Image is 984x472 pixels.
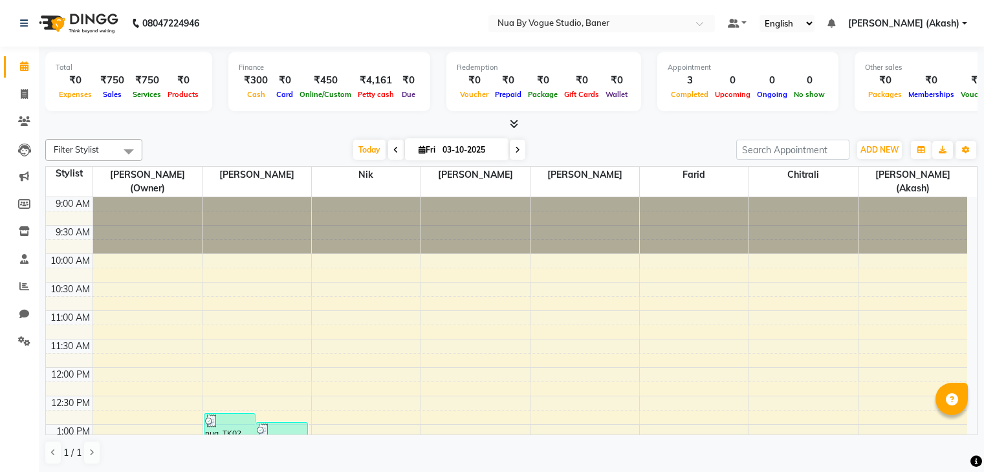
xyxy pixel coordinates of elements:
[93,167,202,197] span: [PERSON_NAME](Owner)
[415,145,439,155] span: Fri
[95,73,129,88] div: ₹750
[164,73,202,88] div: ₹0
[48,283,93,296] div: 10:30 AM
[530,167,639,183] span: [PERSON_NAME]
[296,90,355,99] span: Online/Custom
[273,90,296,99] span: Card
[204,414,256,454] div: nua, TK02, 12:50 PM-01:35 PM, Hair Cut - Women - Hair Wash and Blow Dry
[48,254,93,268] div: 10:00 AM
[865,73,905,88] div: ₹0
[457,73,492,88] div: ₹0
[561,73,602,88] div: ₹0
[53,197,93,211] div: 9:00 AM
[602,90,631,99] span: Wallet
[399,90,419,99] span: Due
[439,140,503,160] input: 2025-10-03
[668,73,712,88] div: 3
[525,73,561,88] div: ₹0
[49,396,93,410] div: 12:30 PM
[244,90,268,99] span: Cash
[56,73,95,88] div: ₹0
[668,62,828,73] div: Appointment
[791,73,828,88] div: 0
[857,141,902,159] button: ADD NEW
[791,90,828,99] span: No show
[858,167,968,197] span: [PERSON_NAME] (Akash)
[100,90,125,99] span: Sales
[48,311,93,325] div: 11:00 AM
[492,73,525,88] div: ₹0
[749,167,858,183] span: Chitrali
[355,90,397,99] span: Petty cash
[256,423,307,449] div: nua, TK01, 01:00 PM-01:30 PM, Hair Cut (Men) - Classic Hair Cut
[355,73,397,88] div: ₹4,161
[33,5,122,41] img: logo
[754,90,791,99] span: Ongoing
[273,73,296,88] div: ₹0
[239,62,420,73] div: Finance
[63,446,82,460] span: 1 / 1
[492,90,525,99] span: Prepaid
[46,167,93,180] div: Stylist
[712,73,754,88] div: 0
[142,5,199,41] b: 08047224946
[53,226,93,239] div: 9:30 AM
[296,73,355,88] div: ₹450
[712,90,754,99] span: Upcoming
[202,167,311,183] span: [PERSON_NAME]
[421,167,530,183] span: [PERSON_NAME]
[860,145,899,155] span: ADD NEW
[457,62,631,73] div: Redemption
[736,140,849,160] input: Search Appointment
[397,73,420,88] div: ₹0
[668,90,712,99] span: Completed
[312,167,421,183] span: nik
[54,144,99,155] span: Filter Stylist
[865,90,905,99] span: Packages
[905,73,957,88] div: ₹0
[56,90,95,99] span: Expenses
[129,73,164,88] div: ₹750
[754,73,791,88] div: 0
[49,368,93,381] div: 12:00 PM
[457,90,492,99] span: Voucher
[239,73,273,88] div: ₹300
[602,73,631,88] div: ₹0
[848,17,959,30] span: [PERSON_NAME] (Akash)
[353,140,386,160] span: Today
[164,90,202,99] span: Products
[56,62,202,73] div: Total
[525,90,561,99] span: Package
[640,167,749,183] span: Farid
[129,90,164,99] span: Services
[905,90,957,99] span: Memberships
[54,425,93,438] div: 1:00 PM
[561,90,602,99] span: Gift Cards
[48,339,93,353] div: 11:30 AM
